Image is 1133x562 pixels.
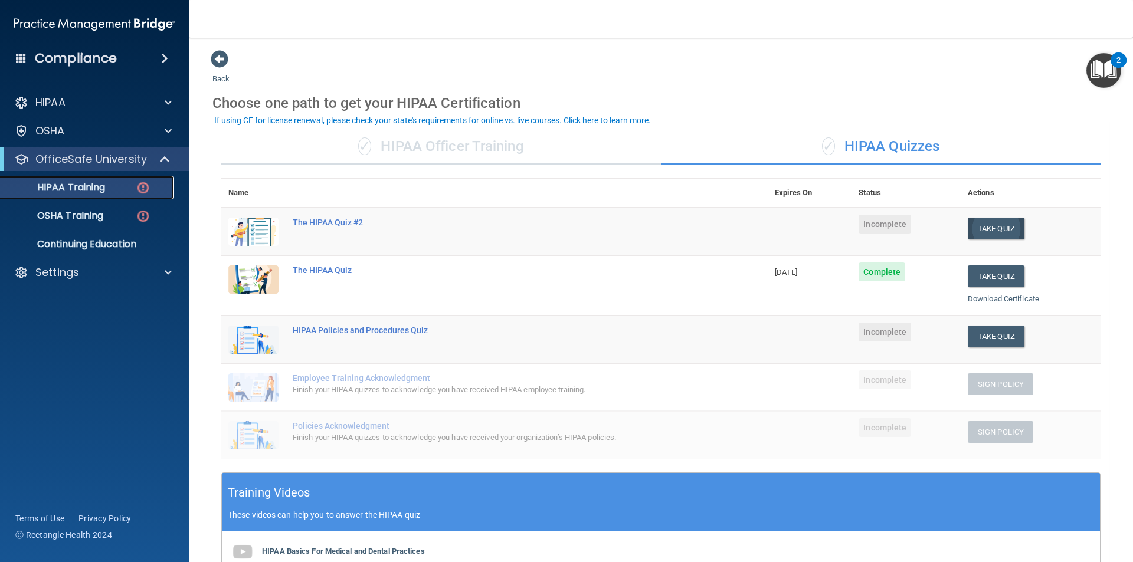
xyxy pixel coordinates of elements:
[968,373,1033,395] button: Sign Policy
[822,137,835,155] span: ✓
[221,179,286,208] th: Name
[14,96,172,110] a: HIPAA
[293,383,709,397] div: Finish your HIPAA quizzes to acknowledge you have received HIPAA employee training.
[968,326,1024,347] button: Take Quiz
[293,218,709,227] div: The HIPAA Quiz #2
[214,116,651,124] div: If using CE for license renewal, please check your state's requirements for online vs. live cours...
[35,124,65,138] p: OSHA
[14,124,172,138] a: OSHA
[78,512,132,524] a: Privacy Policy
[293,265,709,275] div: The HIPAA Quiz
[136,209,150,224] img: danger-circle.6113f641.png
[35,96,66,110] p: HIPAA
[1086,53,1121,88] button: Open Resource Center, 2 new notifications
[859,370,911,389] span: Incomplete
[35,152,147,166] p: OfficeSafe University
[358,137,371,155] span: ✓
[859,215,911,234] span: Incomplete
[14,152,171,166] a: OfficeSafe University
[775,268,797,277] span: [DATE]
[35,50,117,67] h4: Compliance
[262,547,425,556] b: HIPAA Basics For Medical and Dental Practices
[852,179,961,208] th: Status
[293,421,709,430] div: Policies Acknowledgment
[968,421,1033,443] button: Sign Policy
[15,529,112,541] span: Ⓒ Rectangle Health 2024
[8,182,105,193] p: HIPAA Training
[293,326,709,335] div: HIPAA Policies and Procedures Quiz
[8,210,103,222] p: OSHA Training
[14,12,175,36] img: PMB logo
[221,129,661,165] div: HIPAA Officer Training
[212,86,1109,120] div: Choose one path to get your HIPAA Certification
[968,218,1024,239] button: Take Quiz
[859,323,911,341] span: Incomplete
[15,512,64,524] a: Terms of Use
[293,373,709,383] div: Employee Training Acknowledgment
[293,430,709,445] div: Finish your HIPAA quizzes to acknowledge you have received your organization’s HIPAA policies.
[136,180,150,195] img: danger-circle.6113f641.png
[968,294,1039,303] a: Download Certificate
[8,238,169,250] p: Continuing Education
[228,482,310,503] h5: Training Videos
[35,265,79,280] p: Settings
[859,418,911,437] span: Incomplete
[859,262,905,281] span: Complete
[968,265,1024,287] button: Take Quiz
[228,510,1094,520] p: These videos can help you to answer the HIPAA quiz
[212,60,230,83] a: Back
[14,265,172,280] a: Settings
[961,179,1101,208] th: Actions
[212,114,653,126] button: If using CE for license renewal, please check your state's requirements for online vs. live cours...
[1116,60,1121,75] div: 2
[768,179,852,208] th: Expires On
[661,129,1101,165] div: HIPAA Quizzes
